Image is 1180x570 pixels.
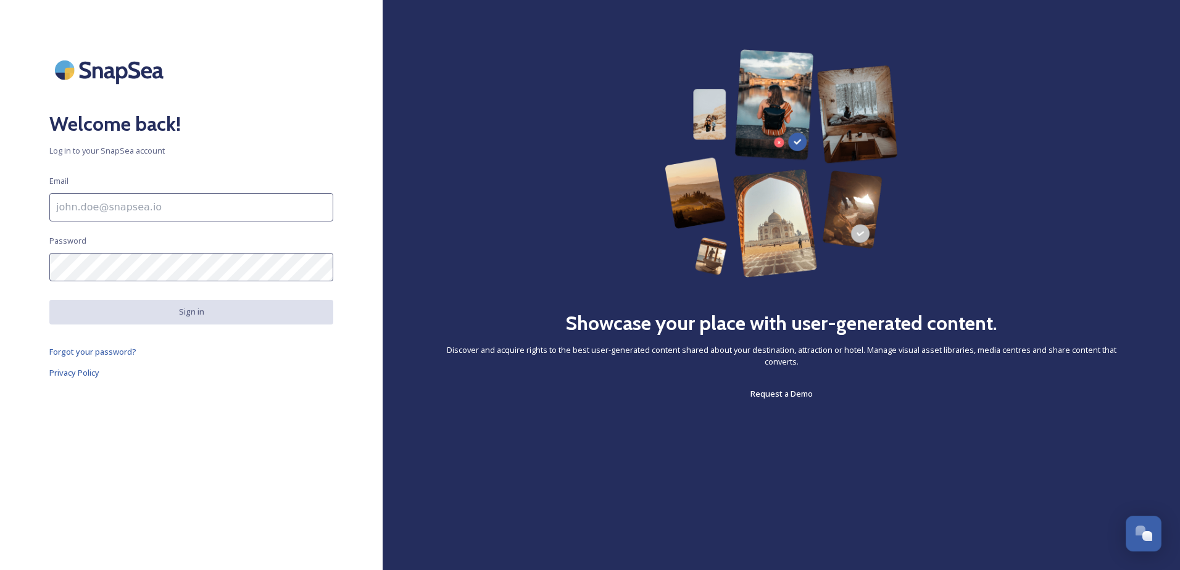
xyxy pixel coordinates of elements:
[49,346,136,357] span: Forgot your password?
[49,193,333,221] input: john.doe@snapsea.io
[432,344,1131,368] span: Discover and acquire rights to the best user-generated content shared about your destination, att...
[750,388,813,399] span: Request a Demo
[49,300,333,324] button: Sign in
[49,49,173,91] img: SnapSea Logo
[49,367,99,378] span: Privacy Policy
[49,365,333,380] a: Privacy Policy
[49,344,333,359] a: Forgot your password?
[565,308,997,338] h2: Showcase your place with user-generated content.
[49,109,333,139] h2: Welcome back!
[1126,516,1161,551] button: Open Chat
[665,49,897,278] img: 63b42ca75bacad526042e722_Group%20154-p-800.png
[49,175,69,187] span: Email
[49,145,333,157] span: Log in to your SnapSea account
[49,235,86,247] span: Password
[750,386,813,401] a: Request a Demo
